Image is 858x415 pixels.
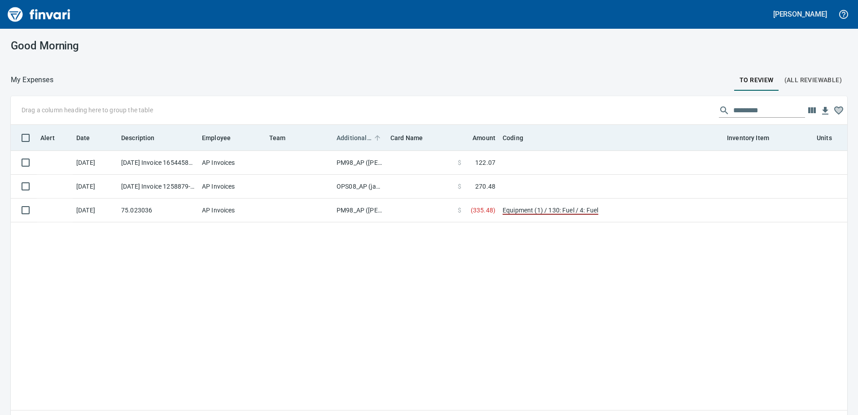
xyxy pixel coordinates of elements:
[11,40,275,52] h3: Good Morning
[121,132,155,143] span: Description
[202,132,231,143] span: Employee
[475,182,495,191] span: 270.48
[461,132,495,143] span: Amount
[727,132,781,143] span: Inventory Item
[784,75,842,86] span: (All Reviewable)
[40,132,55,143] span: Alert
[390,132,423,143] span: Card Name
[333,175,387,199] td: OPS08_AP (janettep, samr)
[503,132,535,143] span: Coding
[76,132,102,143] span: Date
[458,182,461,191] span: $
[73,151,118,175] td: [DATE]
[198,199,266,222] td: AP Invoices
[473,132,495,143] span: Amount
[458,158,461,167] span: $
[118,151,198,175] td: [DATE] Invoice 16544586 from [PERSON_NAME] Services (1-38498)
[499,199,723,222] td: Equipment (1) / 130: Fuel / 4: Fuel
[817,132,832,143] span: Units
[11,75,53,85] p: My Expenses
[819,104,832,118] button: Download Table
[118,175,198,199] td: [DATE] Invoice 1258879-0 from OPNW - Office Products Nationwide (1-29901)
[503,132,523,143] span: Coding
[333,151,387,175] td: PM98_AP ([PERSON_NAME], [PERSON_NAME])
[118,199,198,222] td: 75.023036
[475,158,495,167] span: 122.07
[202,132,242,143] span: Employee
[76,132,90,143] span: Date
[337,132,372,143] span: Additional Reviewer
[771,7,829,21] button: [PERSON_NAME]
[458,206,461,215] span: $
[5,4,73,25] img: Finvari
[22,106,153,115] p: Drag a column heading here to group the table
[269,132,298,143] span: Team
[11,75,53,85] nav: breadcrumb
[73,199,118,222] td: [DATE]
[121,132,166,143] span: Description
[805,104,819,117] button: Choose columns to display
[832,104,845,117] button: Column choices favorited. Click to reset to default
[740,75,774,86] span: To Review
[727,132,769,143] span: Inventory Item
[198,151,266,175] td: AP Invoices
[773,9,827,19] h5: [PERSON_NAME]
[333,199,387,222] td: PM98_AP ([PERSON_NAME], [PERSON_NAME])
[817,132,844,143] span: Units
[337,132,383,143] span: Additional Reviewer
[198,175,266,199] td: AP Invoices
[40,132,66,143] span: Alert
[390,132,434,143] span: Card Name
[73,175,118,199] td: [DATE]
[471,206,495,215] span: ( 335.48 )
[269,132,286,143] span: Team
